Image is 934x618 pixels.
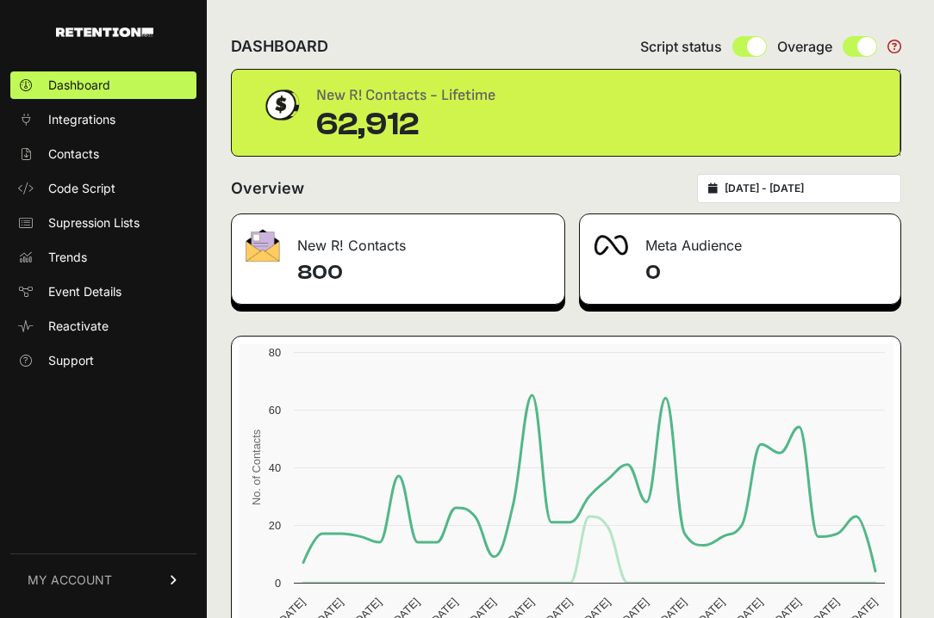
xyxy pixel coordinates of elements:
img: fa-meta-2f981b61bb99beabf952f7030308934f19ce035c18b003e963880cc3fabeebb7.png [594,235,628,256]
div: Meta Audience [580,214,900,266]
text: 0 [275,577,281,590]
a: Dashboard [10,71,196,99]
a: Support [10,347,196,374]
span: Event Details [48,283,121,300]
text: 40 [269,461,281,474]
text: 60 [269,404,281,417]
h2: Overview [231,176,304,201]
a: Supression Lists [10,209,196,237]
a: Trends [10,244,196,271]
span: Supression Lists [48,214,140,232]
div: New R! Contacts - Lifetime [316,83,495,108]
span: Integrations [48,111,115,128]
h4: 0 [645,259,887,287]
span: MY ACCOUNT [28,572,112,589]
text: No. of Contacts [250,430,263,505]
span: Script status [640,36,722,57]
a: Reactivate [10,312,196,340]
a: Contacts [10,140,196,168]
text: 80 [269,346,281,359]
span: Code Script [48,180,115,197]
img: fa-envelope-19ae18322b30453b285274b1b8af3d052b27d846a4fbe8435d1a52b978f639a2.png [246,229,280,262]
img: dollar-coin-05c43ed7efb7bc0c12610022525b4bbbb207c7efeef5aecc26f025e68dcafac9.png [259,83,302,127]
a: MY ACCOUNT [10,553,196,606]
h4: 800 [297,259,551,287]
a: Event Details [10,278,196,306]
span: Contacts [48,145,99,163]
a: Integrations [10,106,196,133]
span: Dashboard [48,77,110,94]
div: New R! Contacts [232,214,564,266]
div: 62,912 [316,108,495,142]
h2: DASHBOARD [231,34,328,59]
span: Overage [777,36,832,57]
span: Support [48,352,94,369]
a: Code Script [10,175,196,202]
img: Retention.com [56,28,153,37]
text: 20 [269,519,281,532]
span: Trends [48,249,87,266]
span: Reactivate [48,318,109,335]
